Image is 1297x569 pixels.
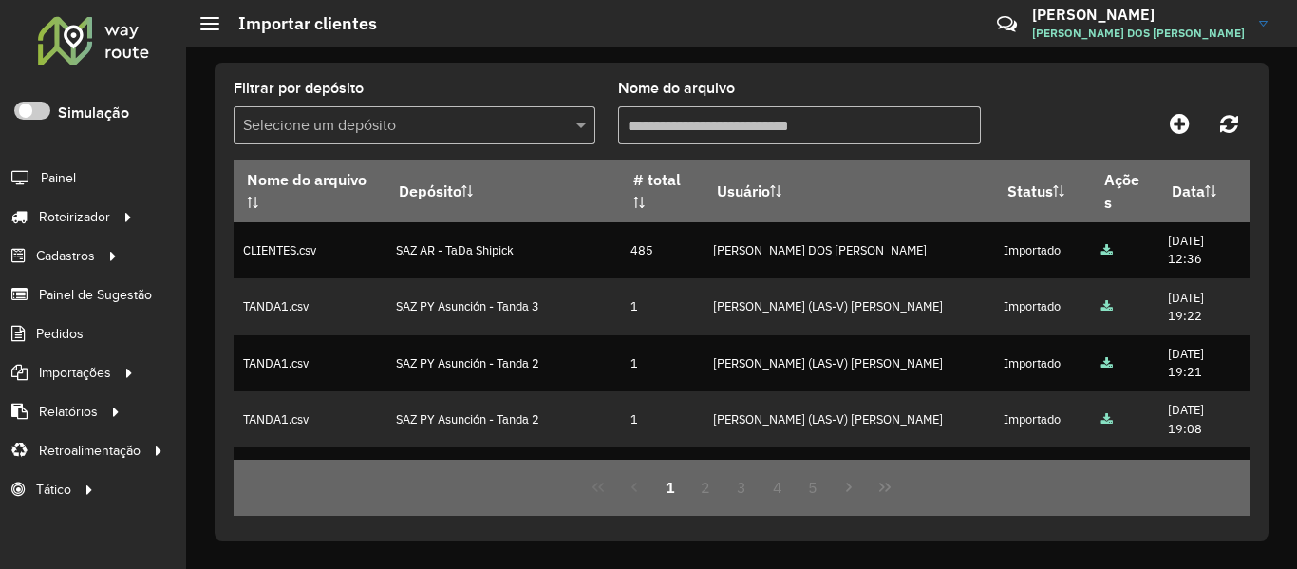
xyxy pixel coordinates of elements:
button: 5 [796,469,832,505]
span: Importações [39,363,111,383]
span: [PERSON_NAME] DOS [PERSON_NAME] [1032,25,1245,42]
td: 123 [621,447,704,503]
span: Roteirizador [39,207,110,227]
td: 485 [621,222,704,278]
span: Cadastros [36,246,95,266]
td: TANDA1.csv [234,335,385,391]
label: Nome do arquivo [618,77,735,100]
td: Importado [994,391,1091,447]
td: [PERSON_NAME] [704,447,994,503]
button: Next Page [831,469,867,505]
th: Data [1158,160,1250,222]
td: CLIENTES.csv [234,222,385,278]
td: 1 [621,391,704,447]
td: [DATE] 19:22 [1158,278,1250,334]
span: Painel [41,168,76,188]
td: [DATE] 19:08 [1158,391,1250,447]
td: [PERSON_NAME] DOS [PERSON_NAME] [704,222,994,278]
span: Retroalimentação [39,441,141,461]
button: 1 [652,469,688,505]
a: Contato Rápido [987,4,1027,45]
button: 4 [760,469,796,505]
td: Importado [994,335,1091,391]
td: SAZ PY Asunción - Tanda 2 [385,335,621,391]
td: Importado [994,278,1091,334]
td: 1 [621,335,704,391]
button: Last Page [867,469,903,505]
td: SAZ PY Asunción - Tanda 3 [385,278,621,334]
td: [PERSON_NAME] (LAS-V) [PERSON_NAME] [704,278,994,334]
th: Usuário [704,160,994,222]
td: [PERSON_NAME] (LAS-V) [PERSON_NAME] [704,391,994,447]
td: CUSTOMER.DL [234,447,385,503]
label: Filtrar por depósito [234,77,364,100]
label: Simulação [58,102,129,124]
a: Arquivo completo [1101,355,1113,371]
span: Painel de Sugestão [39,285,152,305]
td: [DATE] 12:36 [1158,222,1250,278]
th: Depósito [385,160,621,222]
td: TANDA1.csv [234,391,385,447]
th: # total [621,160,704,222]
td: TANDA1.csv [234,278,385,334]
span: Pedidos [36,324,84,344]
th: Ações [1091,160,1158,222]
h2: Importar clientes [219,13,377,34]
td: SAZ AR Mercado Central - MICROCENTRO [385,447,621,503]
a: Arquivo completo [1101,411,1113,427]
td: 1 [621,278,704,334]
th: Status [994,160,1091,222]
span: Tático [36,480,71,500]
td: Parcialmente [994,447,1091,503]
a: Arquivo completo [1101,242,1113,258]
td: [DATE] 19:21 [1158,335,1250,391]
td: SAZ AR - TaDa Shipick [385,222,621,278]
a: Arquivo completo [1101,298,1113,314]
h3: [PERSON_NAME] [1032,6,1245,24]
th: Nome do arquivo [234,160,385,222]
td: SAZ PY Asunción - Tanda 2 [385,391,621,447]
span: Relatórios [39,402,98,422]
button: 2 [687,469,724,505]
td: [DATE] 14:30 [1158,447,1250,503]
td: Importado [994,222,1091,278]
button: 3 [724,469,760,505]
td: [PERSON_NAME] (LAS-V) [PERSON_NAME] [704,335,994,391]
